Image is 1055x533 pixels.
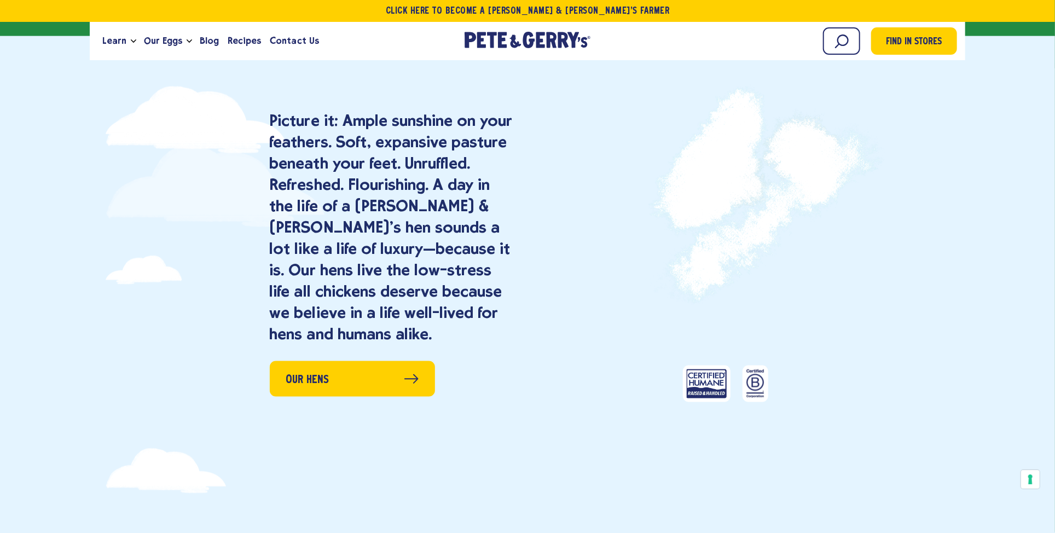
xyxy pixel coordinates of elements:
span: Learn [102,34,126,48]
a: Contact Us [266,26,323,56]
a: Our Eggs [140,26,187,56]
span: Recipes [228,34,261,48]
p: Picture it: Ample sunshine on your feathers. Soft, expansive pasture beneath your feet. Unruffled... [270,110,515,345]
button: Open the dropdown menu for Learn [131,39,136,43]
span: Contact Us [270,34,319,48]
span: Blog [200,34,219,48]
button: Open the dropdown menu for Our Eggs [187,39,192,43]
span: Our Hens [286,372,329,389]
button: Your consent preferences for tracking technologies [1021,470,1040,489]
a: Find in Stores [871,27,957,55]
span: Our Eggs [144,34,182,48]
a: Recipes [223,26,265,56]
input: Search [823,27,860,55]
a: Learn [98,26,131,56]
a: Our Hens [270,361,435,397]
a: Blog [195,26,223,56]
span: Find in Stores [886,35,942,50]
